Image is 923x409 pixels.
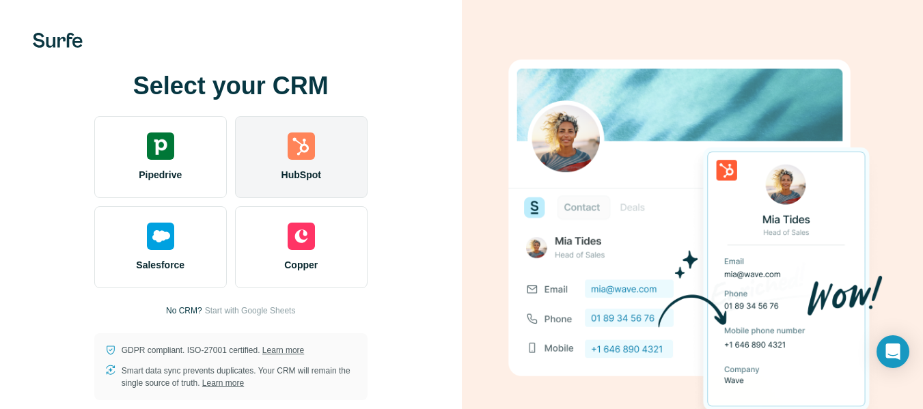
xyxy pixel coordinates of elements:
img: Surfe's logo [33,33,83,48]
span: Salesforce [136,258,184,272]
p: No CRM? [166,305,202,317]
img: pipedrive's logo [147,132,174,160]
p: Smart data sync prevents duplicates. Your CRM will remain the single source of truth. [122,365,357,389]
img: hubspot's logo [288,132,315,160]
span: Pipedrive [139,168,182,182]
h1: Select your CRM [94,72,368,100]
a: Learn more [262,345,304,355]
span: Copper [284,258,318,272]
img: salesforce's logo [147,223,174,250]
p: GDPR compliant. ISO-27001 certified. [122,344,304,356]
a: Learn more [202,378,244,388]
img: copper's logo [288,223,315,250]
div: Open Intercom Messenger [877,335,909,368]
button: Start with Google Sheets [205,305,296,317]
span: HubSpot [281,168,321,182]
